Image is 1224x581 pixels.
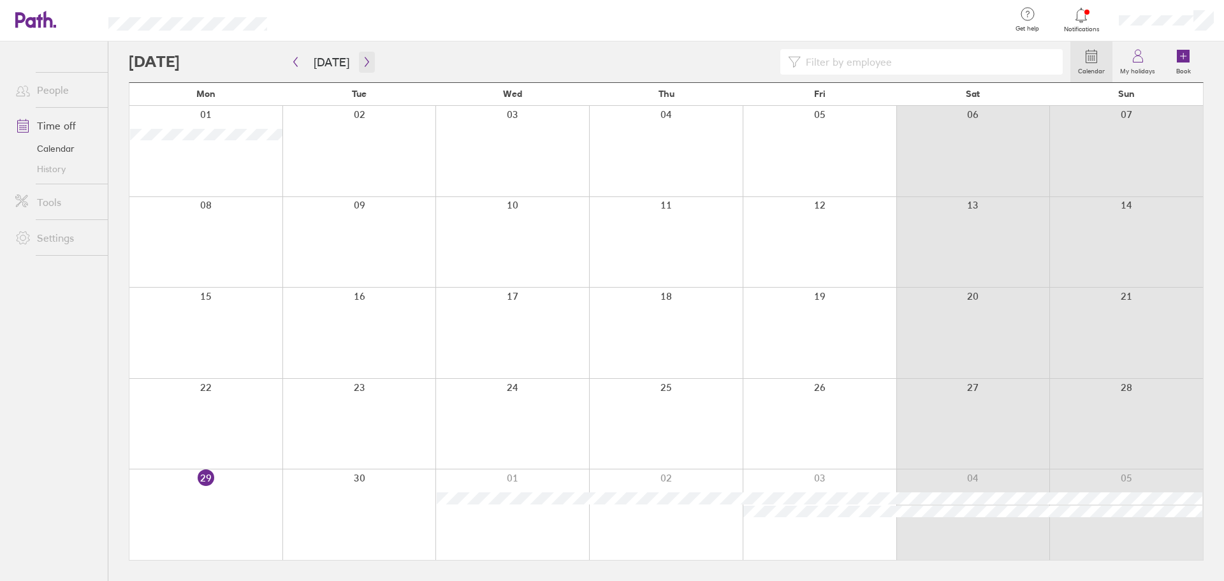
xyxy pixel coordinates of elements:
span: Thu [659,89,674,99]
label: My holidays [1112,64,1163,75]
span: Tue [352,89,367,99]
a: Calendar [5,138,108,159]
a: Time off [5,113,108,138]
span: Fri [814,89,826,99]
label: Calendar [1070,64,1112,75]
a: Notifications [1061,6,1102,33]
a: Book [1163,41,1204,82]
span: Sat [966,89,980,99]
span: Sun [1118,89,1135,99]
a: My holidays [1112,41,1163,82]
a: Settings [5,225,108,251]
label: Book [1169,64,1198,75]
button: [DATE] [303,52,360,73]
a: Tools [5,189,108,215]
span: Wed [503,89,522,99]
input: Filter by employee [801,50,1055,74]
a: History [5,159,108,179]
a: People [5,77,108,103]
span: Get help [1007,25,1048,33]
a: Calendar [1070,41,1112,82]
span: Mon [196,89,215,99]
span: Notifications [1061,26,1102,33]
